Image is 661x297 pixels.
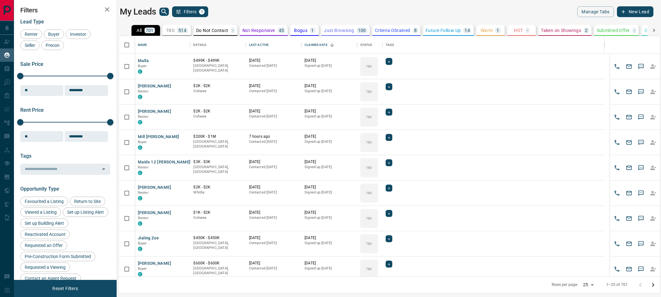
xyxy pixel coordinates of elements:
div: Precon [41,41,64,50]
span: Rent Price [20,107,44,113]
button: Sort [328,41,337,49]
span: Lead Type [20,19,44,25]
div: Investor [66,29,91,39]
p: Signed up [DATE] [305,114,354,119]
button: Email [624,62,634,71]
span: + [388,236,390,242]
p: Contacted [DATE] [249,165,298,170]
p: Client [645,28,656,33]
p: Contacted [DATE] [249,89,298,94]
span: Renter [138,191,149,195]
p: Contacted [DATE] [249,63,298,68]
div: Viewed a Listing [20,207,61,217]
p: 2 [585,28,587,33]
p: 514 [178,28,186,33]
svg: Call [614,266,620,272]
div: condos.ca [138,272,142,276]
div: condos.ca [138,171,142,175]
p: [DATE] [249,210,298,215]
span: Renter [138,89,149,93]
span: + [388,160,390,166]
p: 100 [358,28,366,33]
button: Reallocate [648,214,658,223]
div: Claimed Date [305,36,328,54]
span: + [388,261,390,267]
span: Seller [22,43,37,48]
svg: Email [626,190,632,196]
div: 25 [581,280,596,289]
p: TBD [366,216,372,221]
svg: Email [626,114,632,120]
p: $1K - $2K [193,210,242,215]
span: Buyer [138,241,147,245]
div: + [386,83,392,90]
p: Signed up [DATE] [305,89,354,94]
span: Set up Listing Alert [65,210,106,215]
p: [DATE] [249,185,298,190]
button: [PERSON_NAME] [138,83,171,89]
p: Signed up [DATE] [305,241,354,246]
p: TBD [366,115,372,119]
div: + [386,261,392,268]
button: Email [624,214,634,223]
span: Requested an Offer [22,243,65,248]
div: Renter [20,29,42,39]
span: + [388,210,390,217]
button: Call [612,163,622,173]
div: condos.ca [138,69,142,74]
svg: Sms [638,241,644,247]
button: SMS [636,163,646,173]
button: [PERSON_NAME] [138,185,171,191]
svg: Sms [638,114,644,120]
div: condos.ca [138,221,142,226]
button: [PERSON_NAME] [138,109,171,115]
div: + [386,235,392,242]
p: $600K - $600K [193,261,242,266]
button: Call [612,188,622,198]
span: Renter [22,32,40,37]
p: TBD [366,89,372,94]
p: All [137,28,142,33]
svg: Reallocate [650,63,656,70]
p: TBD [366,241,372,246]
button: SMS [636,264,646,274]
button: Reallocate [648,112,658,122]
span: Buyer [138,64,147,68]
p: 14 [465,28,470,33]
svg: Call [614,114,620,120]
button: SMS [636,188,646,198]
svg: Call [614,89,620,95]
span: Reactivated Account [22,232,68,237]
p: Taken on Showings [541,28,581,33]
button: [PERSON_NAME] [138,261,171,267]
p: $450K - $450K [193,235,242,241]
button: Email [624,87,634,97]
div: Tags [386,36,394,54]
p: Oshawa [193,215,242,220]
div: Tags [382,36,605,54]
div: Status [360,36,372,54]
p: [DATE] [305,58,354,63]
div: Contact an Agent Request [20,274,81,283]
svg: Reallocate [650,190,656,196]
p: [DATE] [305,134,354,139]
p: [DATE] [249,159,298,165]
svg: Reallocate [650,215,656,222]
p: Just Browsing [324,28,354,33]
svg: Email [626,63,632,70]
button: Reallocate [648,87,658,97]
span: + [388,84,390,90]
button: Call [612,138,622,147]
button: Filters1 [172,6,209,17]
div: Return to Site [70,197,105,206]
p: Contacted [DATE] [249,266,298,271]
p: 45 [279,28,284,33]
svg: Reallocate [650,266,656,272]
button: Email [624,188,634,198]
button: search button [159,8,169,16]
button: Reset Filters [48,283,82,294]
button: Malla [138,58,149,64]
div: + [386,109,392,116]
div: Details [190,36,246,54]
p: Bogus [294,28,307,33]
